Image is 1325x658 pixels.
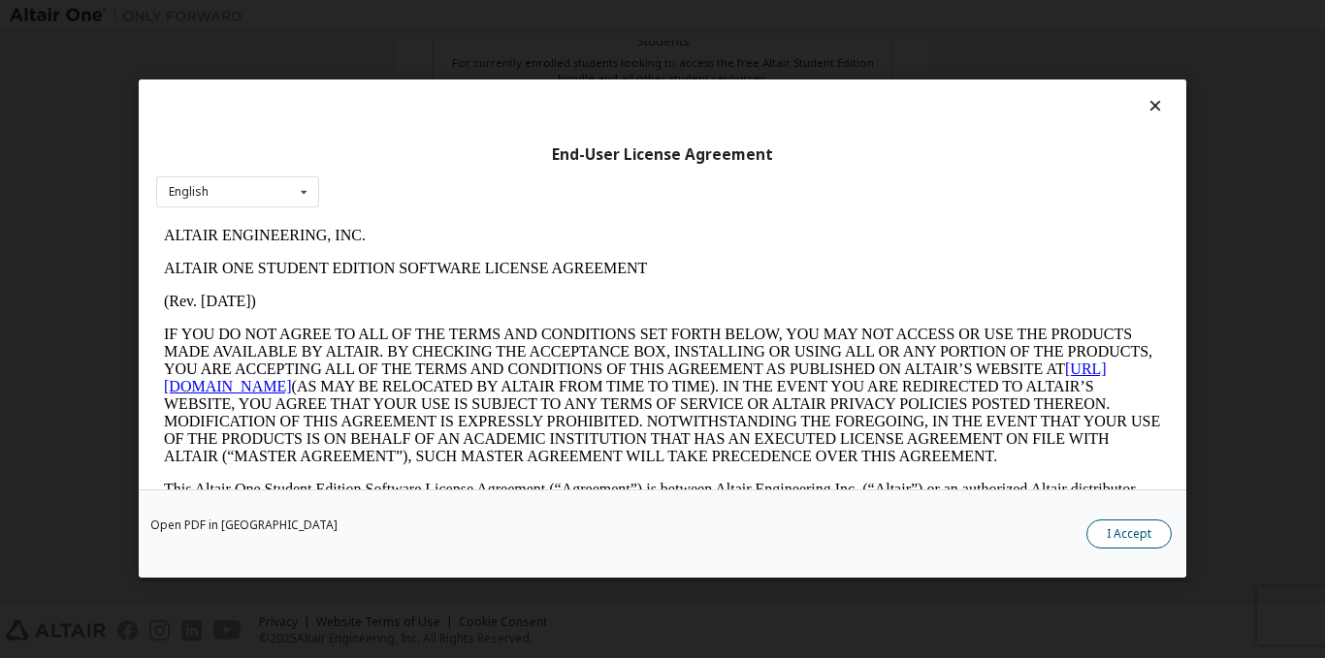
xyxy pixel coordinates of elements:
[8,141,951,175] a: [URL][DOMAIN_NAME]
[156,145,1169,165] div: End-User License Agreement
[150,520,338,532] a: Open PDF in [GEOGRAPHIC_DATA]
[8,107,1005,246] p: IF YOU DO NOT AGREE TO ALL OF THE TERMS AND CONDITIONS SET FORTH BELOW, YOU MAY NOT ACCESS OR USE...
[8,8,1005,25] p: ALTAIR ENGINEERING, INC.
[8,262,1005,331] p: This Altair One Student Edition Software License Agreement (“Agreement”) is between Altair Engine...
[169,186,209,198] div: English
[8,41,1005,58] p: ALTAIR ONE STUDENT EDITION SOFTWARE LICENSE AGREEMENT
[1086,520,1172,549] button: I Accept
[8,74,1005,91] p: (Rev. [DATE])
